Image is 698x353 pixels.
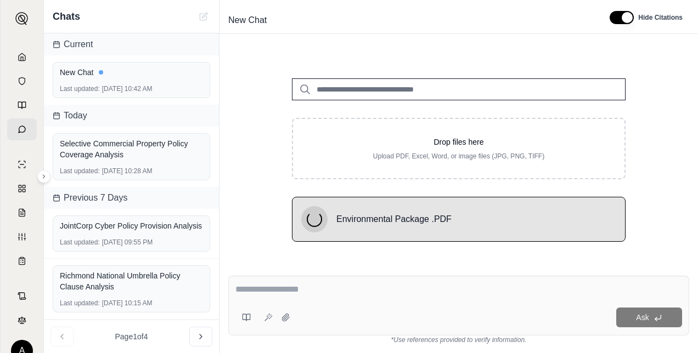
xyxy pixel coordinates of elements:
[228,335,689,344] div: *Use references provided to verify information.
[7,285,37,307] a: Contract Analysis
[44,187,219,209] div: Previous 7 Days
[60,220,203,231] div: JointCorp Cyber Policy Provision Analysis
[7,250,37,272] a: Coverage Table
[60,238,100,247] span: Last updated:
[7,153,37,175] a: Single Policy
[60,84,203,93] div: [DATE] 10:42 AM
[311,136,607,147] p: Drop files here
[60,167,203,175] div: [DATE] 10:28 AM
[7,309,37,331] a: Legal Search Engine
[7,94,37,116] a: Prompt Library
[336,213,452,226] span: Environmental Package .PDF
[60,299,203,308] div: [DATE] 10:15 AM
[60,67,203,78] div: New Chat
[7,226,37,248] a: Custom Report
[37,170,50,183] button: Expand sidebar
[60,238,203,247] div: [DATE] 09:55 PM
[7,118,37,140] a: Chat
[197,10,210,23] button: New Chat
[44,33,219,55] div: Current
[224,12,271,29] span: New Chat
[7,70,37,92] a: Documents Vault
[616,308,682,327] button: Ask
[60,84,100,93] span: Last updated:
[115,331,148,342] span: Page 1 of 4
[15,12,29,25] img: Expand sidebar
[311,152,607,161] p: Upload PDF, Excel, Word, or image files (JPG, PNG, TIFF)
[7,178,37,200] a: Policy Comparisons
[7,46,37,68] a: Home
[60,270,203,292] div: Richmond National Umbrella Policy Clause Analysis
[44,105,219,127] div: Today
[224,12,596,29] div: Edit Title
[53,9,80,24] span: Chats
[7,202,37,224] a: Claim Coverage
[60,299,100,308] span: Last updated:
[636,313,649,322] span: Ask
[60,138,203,160] div: Selective Commercial Property Policy Coverage Analysis
[60,167,100,175] span: Last updated:
[11,8,33,30] button: Expand sidebar
[638,13,683,22] span: Hide Citations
